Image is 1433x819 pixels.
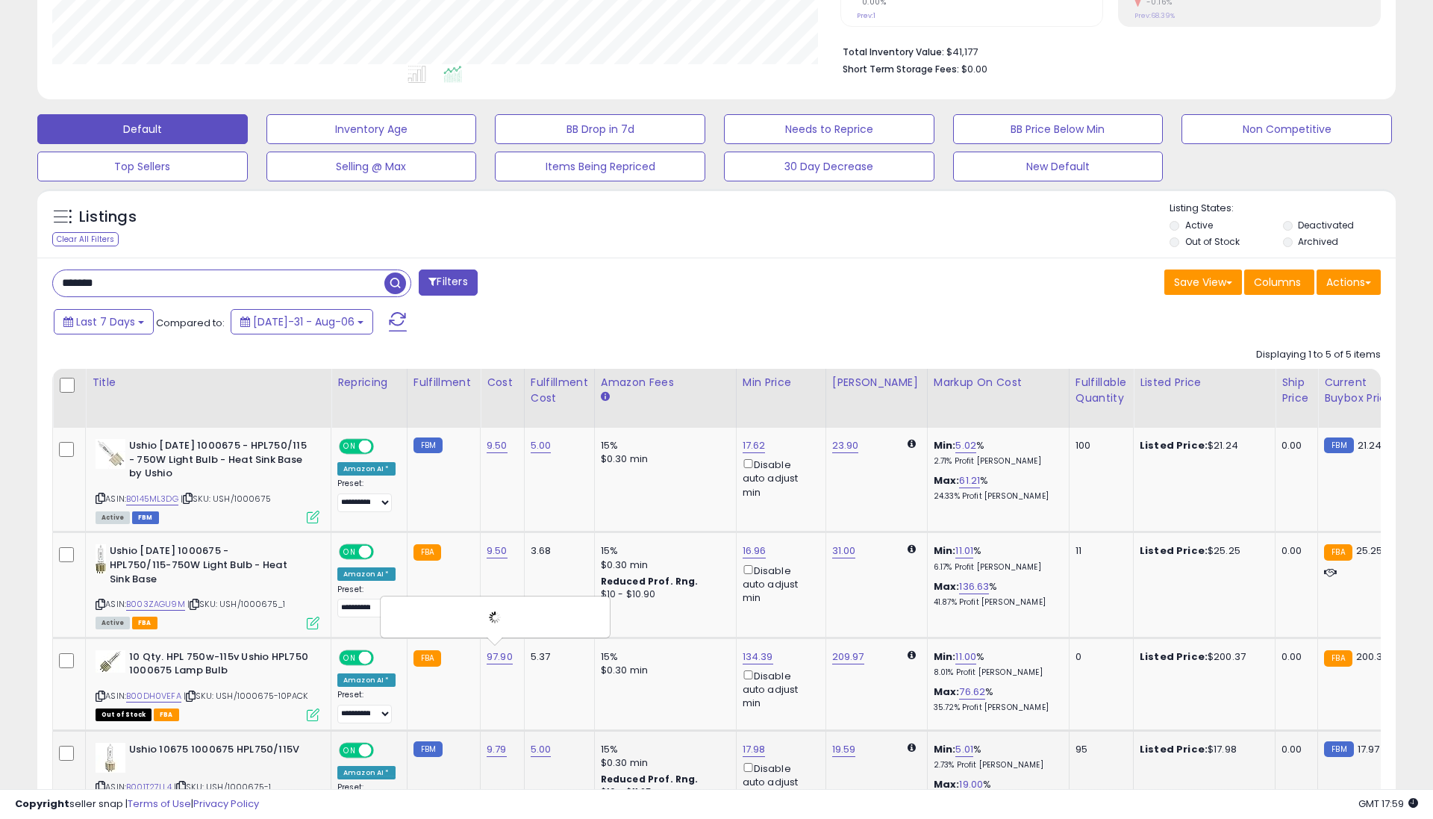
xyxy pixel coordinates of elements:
[79,207,137,228] h5: Listings
[832,544,856,558] a: 31.00
[129,650,310,682] b: 10 Qty. HPL 750w-115v Ushio HPL750 1000675 Lamp Bulb
[1140,743,1264,756] div: $17.98
[724,152,934,181] button: 30 Day Decrease
[743,650,773,664] a: 134.39
[340,546,359,558] span: ON
[372,744,396,756] span: OFF
[959,685,985,700] a: 76.62
[128,797,191,811] a: Terms of Use
[15,797,69,811] strong: Copyright
[934,597,1058,608] p: 41.87% Profit [PERSON_NAME]
[1244,270,1314,295] button: Columns
[1324,544,1352,561] small: FBA
[337,766,396,779] div: Amazon AI *
[743,544,767,558] a: 16.96
[1134,11,1175,20] small: Prev: 68.39%
[934,650,956,664] b: Min:
[413,544,441,561] small: FBA
[1140,544,1264,558] div: $25.25
[934,491,1058,502] p: 24.33% Profit [PERSON_NAME]
[601,664,725,677] div: $0.30 min
[96,650,125,673] img: 31t2n5DDrmL._SL40_.jpg
[487,742,507,757] a: 9.79
[927,369,1069,428] th: The percentage added to the cost of goods (COGS) that forms the calculator for Min & Max prices.
[1140,544,1208,558] b: Listed Price:
[601,558,725,572] div: $0.30 min
[129,439,310,485] b: Ushio [DATE] 1000675 - HPL750/115 - 750W Light Bulb - Heat Sink Base by Ushio
[934,760,1058,770] p: 2.73% Profit [PERSON_NAME]
[1075,375,1127,406] div: Fulfillable Quantity
[1358,742,1380,756] span: 17.97
[743,438,766,453] a: 17.62
[934,685,960,699] b: Max:
[487,650,513,664] a: 97.90
[959,473,980,488] a: 61.21
[601,743,725,756] div: 15%
[1170,202,1395,216] p: Listing States:
[601,544,725,558] div: 15%
[96,439,125,469] img: 41wJYfTe89L._SL40_.jpg
[1254,275,1301,290] span: Columns
[129,743,310,761] b: Ushio 10675 1000675 HPL750/115V
[1140,650,1208,664] b: Listed Price:
[1324,650,1352,667] small: FBA
[955,544,973,558] a: 11.01
[96,709,152,721] span: All listings that are currently out of stock and unavailable for purchase on Amazon
[96,544,106,574] img: 313pMGeJMfL._SL40_.jpg
[1324,437,1353,453] small: FBM
[843,46,944,58] b: Total Inventory Value:
[832,650,864,664] a: 209.97
[266,152,477,181] button: Selling @ Max
[934,544,956,558] b: Min:
[96,617,130,629] span: All listings currently available for purchase on Amazon
[1324,375,1401,406] div: Current Buybox Price
[955,650,976,664] a: 11.00
[934,439,1058,467] div: %
[1256,348,1381,362] div: Displaying 1 to 5 of 5 items
[52,232,119,246] div: Clear All Filters
[132,511,159,524] span: FBM
[337,479,396,512] div: Preset:
[337,462,396,476] div: Amazon AI *
[908,544,916,554] i: Calculated using Dynamic Max Price.
[1140,438,1208,452] b: Listed Price:
[340,744,359,756] span: ON
[413,375,474,390] div: Fulfillment
[266,114,477,144] button: Inventory Age
[1281,743,1306,756] div: 0.00
[961,62,987,76] span: $0.00
[955,742,973,757] a: 5.01
[1317,270,1381,295] button: Actions
[1281,439,1306,452] div: 0.00
[832,742,856,757] a: 19.59
[37,114,248,144] button: Default
[1356,650,1388,664] span: 200.37
[193,797,259,811] a: Privacy Policy
[531,375,588,406] div: Fulfillment Cost
[96,511,130,524] span: All listings currently available for purchase on Amazon
[96,650,319,720] div: ASIN:
[934,650,1058,678] div: %
[1140,742,1208,756] b: Listed Price:
[934,579,960,594] b: Max:
[372,546,396,558] span: OFF
[953,114,1164,144] button: BB Price Below Min
[96,544,319,627] div: ASIN:
[187,598,285,610] span: | SKU: USH/1000675_1
[1298,219,1354,231] label: Deactivated
[495,114,705,144] button: BB Drop in 7d
[531,650,583,664] div: 5.37
[934,703,1058,713] p: 35.72% Profit [PERSON_NAME]
[743,456,814,499] div: Disable auto adjust min
[337,375,401,390] div: Repricing
[96,439,319,522] div: ASIN:
[1181,114,1392,144] button: Non Competitive
[934,456,1058,467] p: 2.71% Profit [PERSON_NAME]
[1358,797,1418,811] span: 2025-08-14 17:59 GMT
[531,544,583,558] div: 3.68
[601,588,725,601] div: $10 - $10.90
[126,690,181,703] a: B00DH0VEFA
[184,690,307,702] span: | SKU: USH/1000675-10PACK
[92,375,325,390] div: Title
[181,493,271,505] span: | SKU: USH/1000675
